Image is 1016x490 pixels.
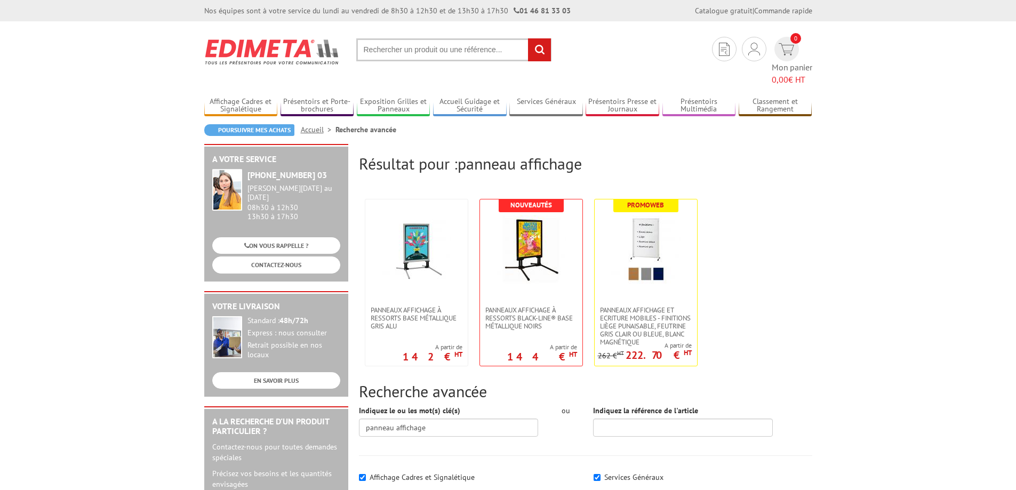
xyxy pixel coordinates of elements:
[301,125,335,134] a: Accueil
[204,97,278,115] a: Affichage Cadres et Signalétique
[586,97,659,115] a: Présentoirs Presse et Journaux
[212,468,340,489] p: Précisez vos besoins et les quantités envisagées
[684,348,692,357] sup: HT
[212,256,340,273] a: CONTACTEZ-NOUS
[357,97,430,115] a: Exposition Grilles et Panneaux
[247,316,340,326] div: Standard :
[212,302,340,311] h2: Votre livraison
[247,170,327,180] strong: [PHONE_NUMBER] 03
[359,474,366,481] input: Affichage Cadres et Signalétique
[454,350,462,359] sup: HT
[365,306,468,330] a: Panneaux affichage à ressorts base métallique Gris Alu
[598,352,624,360] p: 262 €
[554,405,577,416] div: ou
[695,5,812,16] div: |
[779,43,794,55] img: devis rapide
[627,200,664,210] b: Promoweb
[359,382,812,400] h2: Recherche avancée
[371,306,462,330] span: Panneaux affichage à ressorts base métallique Gris Alu
[772,37,812,86] a: devis rapide 0 Mon panier 0,00€ HT
[695,6,753,15] a: Catalogue gratuit
[569,350,577,359] sup: HT
[212,169,242,211] img: widget-service.jpg
[604,472,663,482] label: Services Généraux
[335,124,396,135] li: Recherche avancée
[600,306,692,346] span: Panneaux Affichage et Ecriture Mobiles - finitions liège punaisable, feutrine gris clair ou bleue...
[514,6,571,15] strong: 01 46 81 33 03
[403,354,462,360] p: 142 €
[247,341,340,360] div: Retrait possible en nos locaux
[370,472,475,482] label: Affichage Cadres et Signalétique
[772,74,812,86] span: € HT
[617,349,624,357] sup: HT
[507,354,577,360] p: 144 €
[598,341,692,350] span: A partir de
[772,61,812,86] span: Mon panier
[204,124,294,136] a: Poursuivre mes achats
[212,441,340,463] p: Contactez-nous pour toutes demandes spéciales
[212,372,340,389] a: EN SAVOIR PLUS
[247,328,340,338] div: Express : nous consulter
[359,405,460,416] label: Indiquez le ou les mot(s) clé(s)
[595,306,697,346] a: Panneaux Affichage et Ecriture Mobiles - finitions liège punaisable, feutrine gris clair ou bleue...
[356,38,551,61] input: Rechercher un produit ou une référence...
[510,200,552,210] b: Nouveautés
[212,155,340,164] h2: A votre service
[662,97,736,115] a: Présentoirs Multimédia
[593,405,698,416] label: Indiquez la référence de l'article
[458,153,582,174] span: panneau affichage
[754,6,812,15] a: Commande rapide
[403,343,462,351] span: A partir de
[247,184,340,221] div: 08h30 à 12h30 13h30 à 17h30
[204,5,571,16] div: Nos équipes sont à votre service du lundi au vendredi de 8h30 à 12h30 et de 13h30 à 17h30
[204,32,340,71] img: Edimeta
[212,237,340,254] a: ON VOUS RAPPELLE ?
[739,97,812,115] a: Classement et Rangement
[480,306,582,330] a: Panneaux affichage à ressorts Black-Line® base métallique Noirs
[497,215,566,285] img: Panneaux affichage à ressorts Black-Line® base métallique Noirs
[748,43,760,55] img: devis rapide
[719,43,730,56] img: devis rapide
[433,97,507,115] a: Accueil Guidage et Sécurité
[790,33,801,44] span: 0
[509,97,583,115] a: Services Généraux
[382,215,451,285] img: Panneaux affichage à ressorts base métallique Gris Alu
[594,474,601,481] input: Services Généraux
[281,97,354,115] a: Présentoirs et Porte-brochures
[359,155,812,172] h2: Résultat pour :
[528,38,551,61] input: rechercher
[611,215,681,285] img: Panneaux Affichage et Ecriture Mobiles - finitions liège punaisable, feutrine gris clair ou bleue...
[279,316,308,325] strong: 48h/72h
[247,184,340,202] div: [PERSON_NAME][DATE] au [DATE]
[507,343,577,351] span: A partir de
[772,74,788,85] span: 0,00
[212,417,340,436] h2: A la recherche d'un produit particulier ?
[485,306,577,330] span: Panneaux affichage à ressorts Black-Line® base métallique Noirs
[212,316,242,358] img: widget-livraison.jpg
[626,352,692,358] p: 222.70 €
